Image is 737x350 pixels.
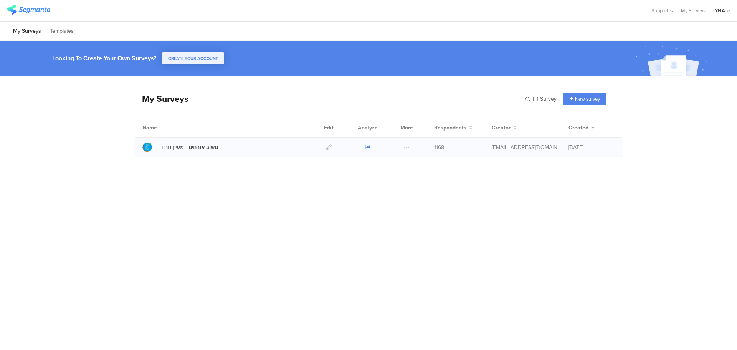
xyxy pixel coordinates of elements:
[7,5,50,15] img: segmanta logo
[492,124,511,132] span: Creator
[713,7,725,14] div: IYHA
[434,124,466,132] span: Respondents
[160,143,218,151] div: משוב אורחים - מעיין חרוד
[142,124,188,132] div: Name
[168,55,218,61] span: CREATE YOUR ACCOUNT
[537,95,557,103] span: 1 Survey
[162,52,224,64] button: CREATE YOUR ACCOUNT
[356,118,379,137] div: Analyze
[568,124,588,132] span: Created
[651,7,668,14] span: Support
[568,143,615,151] div: [DATE]
[568,124,595,132] button: Created
[492,124,517,132] button: Creator
[142,142,218,152] a: משוב אורחים - מעיין חרוד
[434,143,444,151] span: 1168
[575,95,600,103] span: New survey
[321,118,337,137] div: Edit
[46,22,77,40] li: Templates
[52,54,156,63] div: Looking To Create Your Own Surveys?
[532,95,535,103] span: |
[398,118,415,137] div: More
[10,22,45,40] li: My Surveys
[134,92,188,105] div: My Surveys
[492,143,557,151] div: ofir@iyha.org.il
[434,124,473,132] button: Respondents
[633,43,712,78] img: create_account_image.svg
